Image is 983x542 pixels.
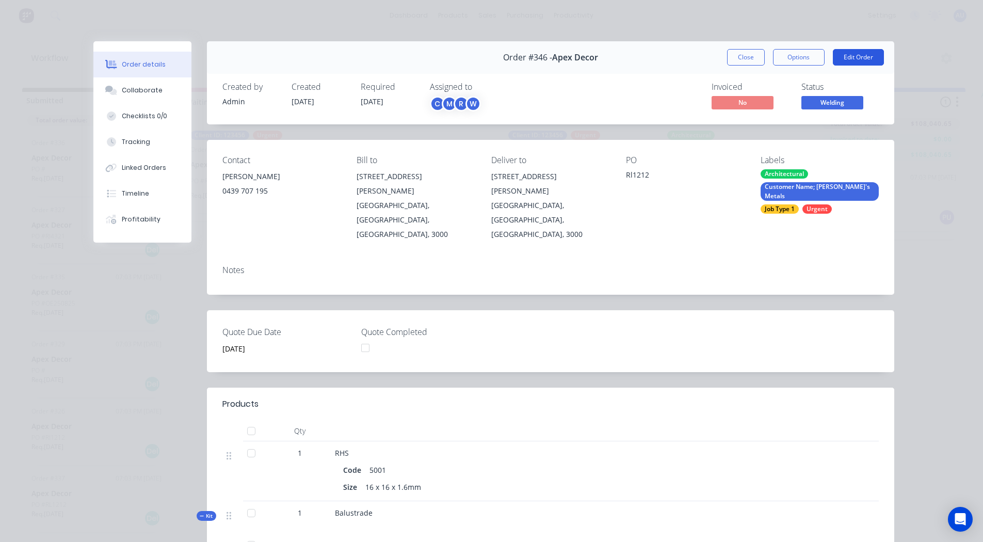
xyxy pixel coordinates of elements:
[122,86,163,95] div: Collaborate
[626,169,744,184] div: Rl1212
[122,60,166,69] div: Order details
[761,182,879,201] div: Customer Name; [PERSON_NAME]'s Metals
[761,155,879,165] div: Labels
[365,463,390,477] div: 5001
[93,181,191,206] button: Timeline
[93,129,191,155] button: Tracking
[222,169,341,184] div: [PERSON_NAME]
[298,448,302,458] span: 1
[442,96,457,111] div: M
[491,169,609,242] div: [STREET_ADDRESS][PERSON_NAME][GEOGRAPHIC_DATA], [GEOGRAPHIC_DATA], [GEOGRAPHIC_DATA], 3000
[335,508,373,518] span: Balustrade
[269,421,331,441] div: Qty
[361,326,490,338] label: Quote Completed
[222,96,279,107] div: Admin
[802,204,832,214] div: Urgent
[93,77,191,103] button: Collaborate
[222,265,879,275] div: Notes
[93,103,191,129] button: Checklists 0/0
[93,206,191,232] button: Profitability
[292,82,348,92] div: Created
[222,184,341,198] div: 0439 707 195
[215,341,344,356] input: Enter date
[122,111,167,121] div: Checklists 0/0
[357,169,475,242] div: [STREET_ADDRESS][PERSON_NAME][GEOGRAPHIC_DATA], [GEOGRAPHIC_DATA], [GEOGRAPHIC_DATA], 3000
[761,169,808,179] div: Architectural
[335,448,349,458] span: RHS
[491,169,609,198] div: [STREET_ADDRESS][PERSON_NAME]
[122,189,149,198] div: Timeline
[727,49,765,66] button: Close
[552,53,598,62] span: Apex Decor
[222,398,259,410] div: Products
[430,82,533,92] div: Assigned to
[761,204,799,214] div: Job Type 1
[222,82,279,92] div: Created by
[801,82,879,92] div: Status
[122,137,150,147] div: Tracking
[298,507,302,518] span: 1
[292,97,314,106] span: [DATE]
[948,507,973,532] div: Open Intercom Messenger
[222,155,341,165] div: Contact
[357,169,475,198] div: [STREET_ADDRESS][PERSON_NAME]
[361,480,425,495] div: 16 x 16 x 1.6mm
[200,512,213,520] span: Kit
[93,52,191,77] button: Order details
[712,96,773,109] span: No
[343,480,361,495] div: Size
[430,96,481,111] button: CMRW
[122,215,160,224] div: Profitability
[357,198,475,242] div: [GEOGRAPHIC_DATA], [GEOGRAPHIC_DATA], [GEOGRAPHIC_DATA], 3000
[197,511,216,521] div: Kit
[773,49,825,66] button: Options
[222,326,351,338] label: Quote Due Date
[626,155,744,165] div: PO
[491,198,609,242] div: [GEOGRAPHIC_DATA], [GEOGRAPHIC_DATA], [GEOGRAPHIC_DATA], 3000
[801,96,863,109] span: Welding
[454,96,469,111] div: R
[465,96,481,111] div: W
[361,97,383,106] span: [DATE]
[222,169,341,202] div: [PERSON_NAME]0439 707 195
[361,82,417,92] div: Required
[430,96,445,111] div: C
[503,53,552,62] span: Order #346 -
[833,49,884,66] button: Edit Order
[712,82,789,92] div: Invoiced
[801,96,863,111] button: Welding
[491,155,609,165] div: Deliver to
[343,463,365,477] div: Code
[122,163,166,172] div: Linked Orders
[357,155,475,165] div: Bill to
[93,155,191,181] button: Linked Orders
